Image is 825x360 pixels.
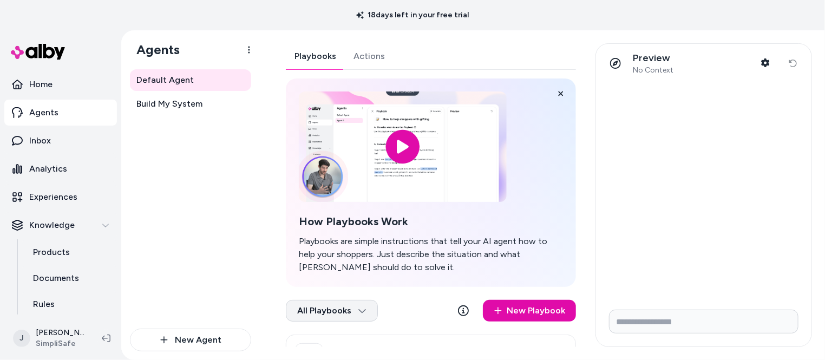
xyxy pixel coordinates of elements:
[130,93,251,115] a: Build My System
[22,291,117,317] a: Rules
[33,298,55,311] p: Rules
[299,215,563,228] h2: How Playbooks Work
[36,328,84,338] p: [PERSON_NAME]
[36,338,84,349] span: SimpliSafe
[4,184,117,210] a: Experiences
[13,330,30,347] span: J
[29,162,67,175] p: Analytics
[22,265,117,291] a: Documents
[350,10,476,21] p: 18 days left in your free trial
[345,43,394,69] button: Actions
[29,191,77,204] p: Experiences
[332,345,498,356] h3: Checkout and Payment Assistance
[130,69,251,91] a: Default Agent
[29,78,53,91] p: Home
[136,97,202,110] span: Build My System
[33,246,70,259] p: Products
[11,44,65,60] img: alby Logo
[4,212,117,238] button: Knowledge
[6,321,93,356] button: J[PERSON_NAME]SimpliSafe
[4,156,117,182] a: Analytics
[29,219,75,232] p: Knowledge
[130,329,251,351] button: New Agent
[286,300,378,322] button: All Playbooks
[128,42,180,58] h1: Agents
[4,128,117,154] a: Inbox
[609,310,798,333] input: Write your prompt here
[297,305,366,316] span: All Playbooks
[286,43,345,69] button: Playbooks
[4,100,117,126] a: Agents
[29,106,58,119] p: Agents
[33,272,79,285] p: Documents
[633,66,673,75] span: No Context
[22,239,117,265] a: Products
[4,71,117,97] a: Home
[633,52,673,64] p: Preview
[29,134,51,147] p: Inbox
[483,300,576,322] a: New Playbook
[299,235,563,274] p: Playbooks are simple instructions that tell your AI agent how to help your shoppers. Just describ...
[136,74,194,87] span: Default Agent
